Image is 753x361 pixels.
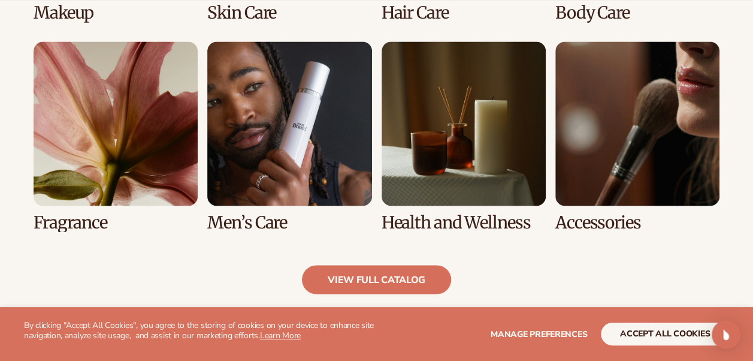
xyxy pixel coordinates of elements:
[34,41,198,231] div: 5 / 8
[207,41,371,231] div: 6 / 8
[382,41,546,231] div: 7 / 8
[491,329,587,340] span: Manage preferences
[491,323,587,345] button: Manage preferences
[555,4,719,22] h3: Body Care
[260,330,301,341] a: Learn More
[712,320,740,349] div: Open Intercom Messenger
[382,4,546,22] h3: Hair Care
[34,4,198,22] h3: Makeup
[207,4,371,22] h3: Skin Care
[302,265,451,294] a: view full catalog
[555,41,719,231] div: 8 / 8
[24,321,377,341] p: By clicking "Accept All Cookies", you agree to the storing of cookies on your device to enhance s...
[601,323,729,345] button: accept all cookies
